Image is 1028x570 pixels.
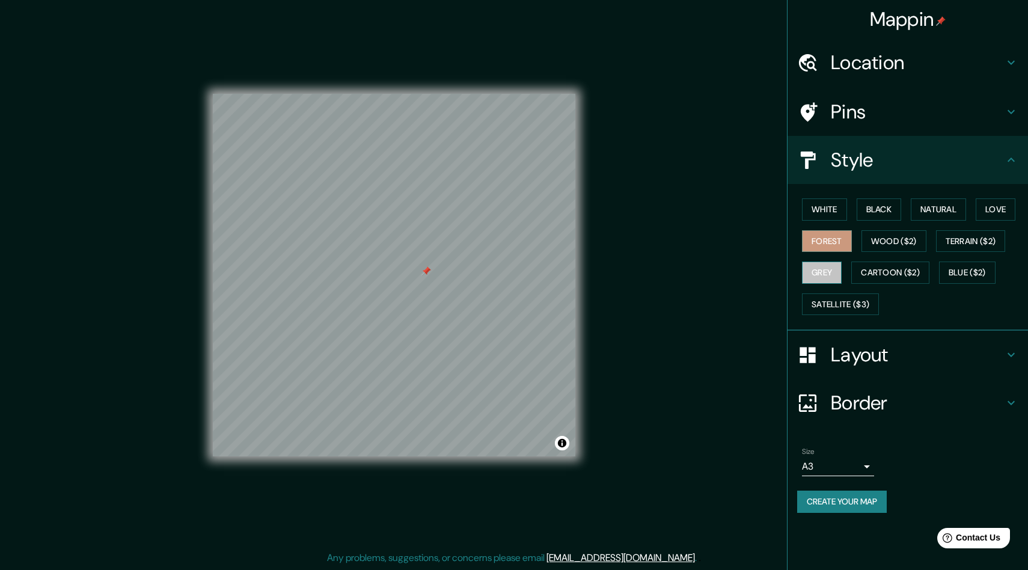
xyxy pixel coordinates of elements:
div: Layout [788,331,1028,379]
button: Blue ($2) [939,262,996,284]
div: Style [788,136,1028,184]
h4: Location [831,51,1004,75]
button: Satellite ($3) [802,293,879,316]
h4: Mappin [870,7,946,31]
a: [EMAIL_ADDRESS][DOMAIN_NAME] [546,551,695,564]
button: Love [976,198,1015,221]
div: . [697,551,699,565]
div: A3 [802,457,874,476]
button: Black [857,198,902,221]
label: Size [802,447,815,457]
div: Location [788,38,1028,87]
button: White [802,198,847,221]
button: Wood ($2) [861,230,926,253]
button: Terrain ($2) [936,230,1006,253]
button: Forest [802,230,852,253]
button: Natural [911,198,966,221]
button: Grey [802,262,842,284]
iframe: Help widget launcher [921,523,1015,557]
div: Pins [788,88,1028,136]
canvas: Map [213,94,575,456]
button: Toggle attribution [555,436,569,450]
p: Any problems, suggestions, or concerns please email . [327,551,697,565]
div: Border [788,379,1028,427]
button: Cartoon ($2) [851,262,929,284]
h4: Layout [831,343,1004,367]
div: . [699,551,701,565]
img: pin-icon.png [936,16,946,26]
h4: Pins [831,100,1004,124]
h4: Border [831,391,1004,415]
button: Create your map [797,491,887,513]
h4: Style [831,148,1004,172]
